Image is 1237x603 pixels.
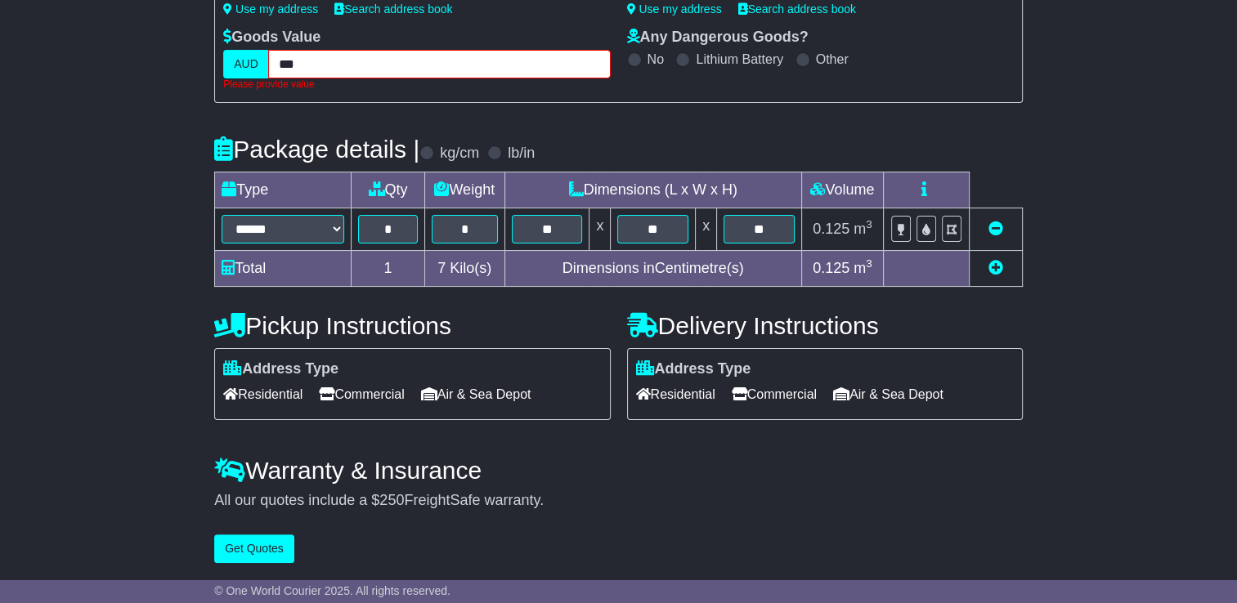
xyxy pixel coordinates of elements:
span: 0.125 [813,221,849,237]
label: Any Dangerous Goods? [627,29,809,47]
h4: Package details | [214,136,419,163]
a: Search address book [334,2,452,16]
label: Address Type [223,360,338,378]
span: 7 [437,260,446,276]
span: Commercial [319,382,404,407]
td: Dimensions in Centimetre(s) [504,250,801,286]
h4: Delivery Instructions [627,312,1023,339]
span: Air & Sea Depot [421,382,531,407]
a: Add new item [988,260,1003,276]
td: Type [215,172,352,208]
span: Air & Sea Depot [833,382,943,407]
td: Qty [352,172,425,208]
label: Lithium Battery [696,51,783,67]
span: Residential [223,382,303,407]
td: x [696,208,717,250]
td: Weight [424,172,504,208]
a: Remove this item [988,221,1003,237]
span: 0.125 [813,260,849,276]
div: Please provide value [223,78,610,90]
sup: 3 [866,257,872,270]
td: Volume [801,172,883,208]
td: Total [215,250,352,286]
label: Goods Value [223,29,320,47]
span: © One World Courier 2025. All rights reserved. [214,584,450,597]
a: Search address book [738,2,856,16]
h4: Warranty & Insurance [214,457,1023,484]
span: 250 [379,492,404,508]
span: Residential [636,382,715,407]
label: No [648,51,664,67]
td: 1 [352,250,425,286]
a: Use my address [223,2,318,16]
label: lb/in [508,145,535,163]
sup: 3 [866,218,872,230]
div: All our quotes include a $ FreightSafe warranty. [214,492,1023,510]
label: kg/cm [440,145,479,163]
a: Use my address [627,2,722,16]
td: Dimensions (L x W x H) [504,172,801,208]
label: Address Type [636,360,751,378]
h4: Pickup Instructions [214,312,610,339]
label: Other [816,51,849,67]
td: Kilo(s) [424,250,504,286]
button: Get Quotes [214,534,294,563]
span: m [854,221,872,237]
span: Commercial [732,382,817,407]
label: AUD [223,50,269,78]
span: m [854,260,872,276]
td: x [589,208,611,250]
